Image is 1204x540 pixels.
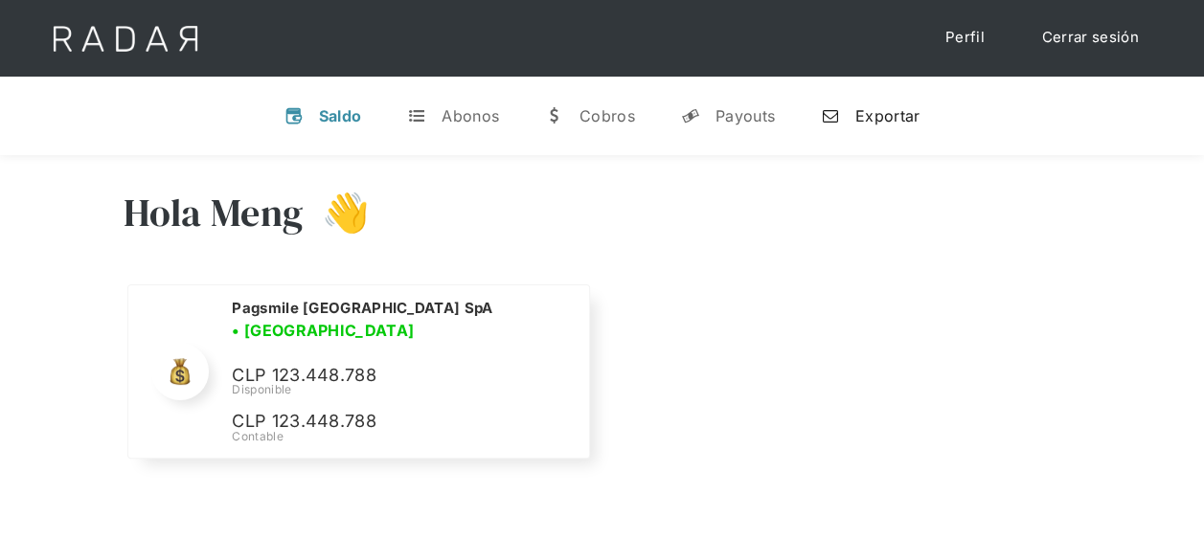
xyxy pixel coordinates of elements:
[821,106,840,125] div: n
[681,106,700,125] div: y
[716,106,775,125] div: Payouts
[407,106,426,125] div: t
[124,189,304,236] h3: Hola Meng
[284,106,304,125] div: v
[232,428,565,445] div: Contable
[442,106,499,125] div: Abonos
[303,189,370,236] h3: 👋
[855,106,920,125] div: Exportar
[232,381,565,398] div: Disponible
[545,106,564,125] div: w
[232,299,492,318] h2: Pagsmile [GEOGRAPHIC_DATA] SpA
[926,19,1004,56] a: Perfil
[232,408,519,436] p: CLP 123.448.788
[579,106,635,125] div: Cobros
[1023,19,1158,56] a: Cerrar sesión
[232,319,414,342] h3: • [GEOGRAPHIC_DATA]
[319,106,362,125] div: Saldo
[232,362,519,390] p: CLP 123.448.788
